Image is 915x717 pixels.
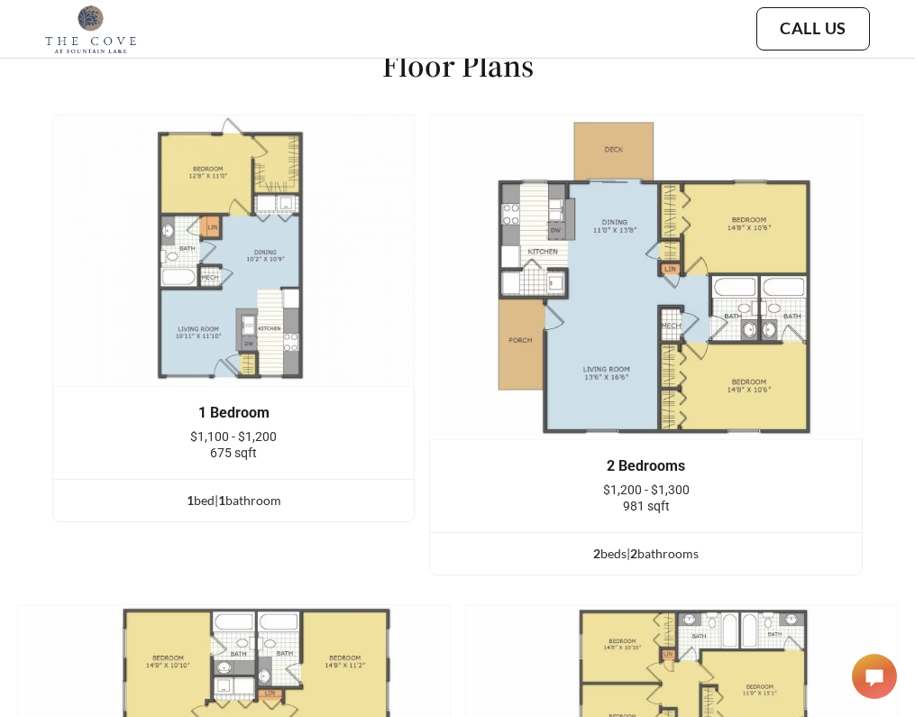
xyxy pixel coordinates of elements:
[210,446,257,460] span: 675 sqft
[623,499,670,513] span: 981 sqft
[52,115,415,387] img: example
[756,7,870,51] button: Call Us
[593,546,600,561] span: 2
[187,492,194,508] span: 1
[382,45,534,86] h1: Floor Plans
[429,115,863,440] img: example
[53,491,414,510] div: bed | bathroom
[190,429,277,444] span: $1,100 - $1,200
[457,458,835,474] div: 2 Bedrooms
[80,405,387,421] div: 1 Bedroom
[630,546,637,561] span: 2
[430,544,862,564] div: bed s | bathroom s
[603,483,690,497] span: $1,200 - $1,300
[45,5,136,53] img: cove_at_fountain_lake_logo.png
[780,19,846,39] a: Call Us
[218,492,225,508] span: 1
